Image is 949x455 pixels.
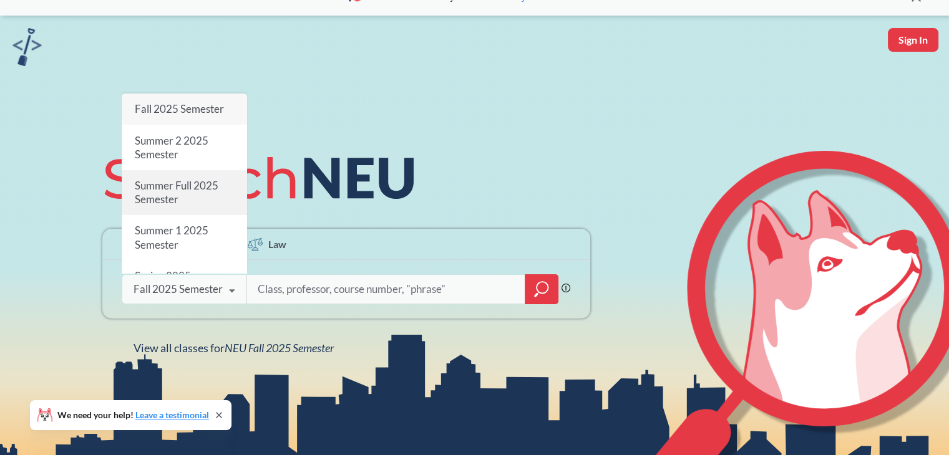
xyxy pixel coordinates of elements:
[534,280,549,298] svg: magnifying glass
[135,179,218,206] span: Summer Full 2025 Semester
[225,341,334,355] span: NEU Fall 2025 Semester
[135,410,209,420] a: Leave a testimonial
[57,411,209,419] span: We need your help!
[888,28,938,52] button: Sign In
[12,28,42,70] a: sandbox logo
[268,237,286,251] span: Law
[134,341,334,355] span: View all classes for
[135,102,224,115] span: Fall 2025 Semester
[256,276,516,302] input: Class, professor, course number, "phrase"
[135,224,208,251] span: Summer 1 2025 Semester
[135,269,191,296] span: Spring 2025 Semester
[135,134,208,161] span: Summer 2 2025 Semester
[525,274,558,304] div: magnifying glass
[134,282,223,296] div: Fall 2025 Semester
[12,28,42,66] img: sandbox logo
